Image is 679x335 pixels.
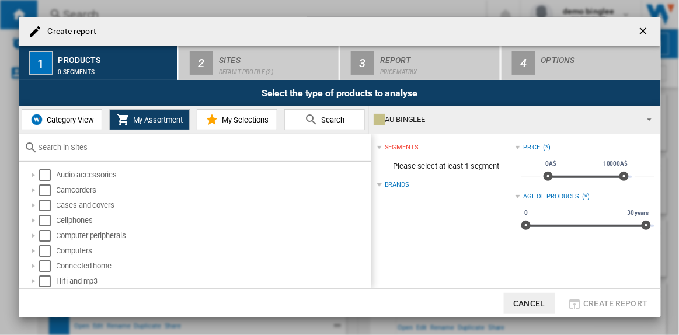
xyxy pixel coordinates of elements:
img: wiser-icon-blue.png [30,113,44,127]
div: Select the type of products to analyse [19,80,661,106]
div: Price [523,143,541,152]
span: 30 years [625,208,650,218]
button: 3 Report Price Matrix [340,46,501,80]
md-checkbox: Select [39,184,57,196]
md-checkbox: Select [39,200,57,211]
div: segments [385,143,419,152]
span: Search [318,116,344,124]
md-checkbox: Select [39,260,57,272]
span: Create report [584,299,648,308]
button: Search [284,109,365,130]
div: 0 segments [58,63,173,75]
div: 3 [351,51,374,75]
div: 1 [29,51,53,75]
button: 4 Options [502,46,661,80]
div: Computers [57,245,370,257]
div: Age of products [523,192,580,201]
span: Please select at least 1 segment [377,155,516,177]
md-checkbox: Select [39,215,57,226]
div: 2 [190,51,213,75]
div: Price Matrix [380,63,495,75]
input: Search in Sites [39,143,365,152]
md-checkbox: Select [39,169,57,181]
div: Cellphones [57,215,370,226]
div: Products [58,51,173,63]
div: Cases and covers [57,200,370,211]
span: 0A$ [544,159,558,169]
div: Report [380,51,495,63]
span: 0 [523,208,530,218]
h4: Create report [42,26,96,37]
span: My Selections [219,116,269,124]
div: 4 [512,51,535,75]
button: 2 Sites Default profile (2) [179,46,340,80]
div: Hifi and mp3 [57,275,370,287]
div: Brands [385,180,409,190]
button: 1 Products 0 segments [19,46,179,80]
md-checkbox: Select [39,230,57,242]
div: Connected home [57,260,370,272]
button: Category View [22,109,102,130]
button: My Assortment [109,109,190,130]
button: getI18NText('BUTTONS.CLOSE_DIALOG') [633,20,656,43]
md-checkbox: Select [39,245,57,257]
ng-md-icon: getI18NText('BUTTONS.CLOSE_DIALOG') [638,25,652,39]
md-checkbox: Select [39,275,57,287]
button: Cancel [504,293,555,314]
div: Options [541,51,656,63]
button: Create report [565,293,652,314]
div: AU BINGLEE [374,111,637,128]
button: My Selections [197,109,277,130]
div: Sites [219,51,334,63]
div: Audio accessories [57,169,370,181]
span: Category View [44,116,94,124]
div: Default profile (2) [219,63,334,75]
span: My Assortment [130,116,183,124]
div: Computer peripherals [57,230,370,242]
div: Camcorders [57,184,370,196]
span: 10000A$ [601,159,629,169]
